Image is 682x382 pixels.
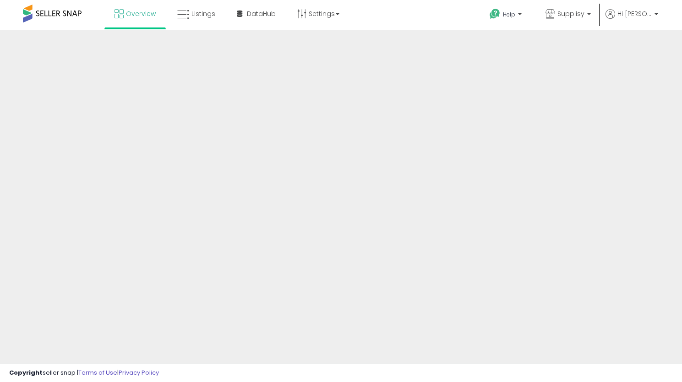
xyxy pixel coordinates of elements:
div: seller snap | | [9,369,159,377]
a: Terms of Use [78,368,117,377]
span: DataHub [247,9,276,18]
span: Help [503,11,515,18]
span: Supplisy [557,9,584,18]
i: Get Help [489,8,501,20]
a: Hi [PERSON_NAME] [606,9,658,30]
span: Hi [PERSON_NAME] [617,9,652,18]
span: Listings [191,9,215,18]
strong: Copyright [9,368,43,377]
a: Privacy Policy [119,368,159,377]
a: Help [482,1,531,30]
span: Overview [126,9,156,18]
